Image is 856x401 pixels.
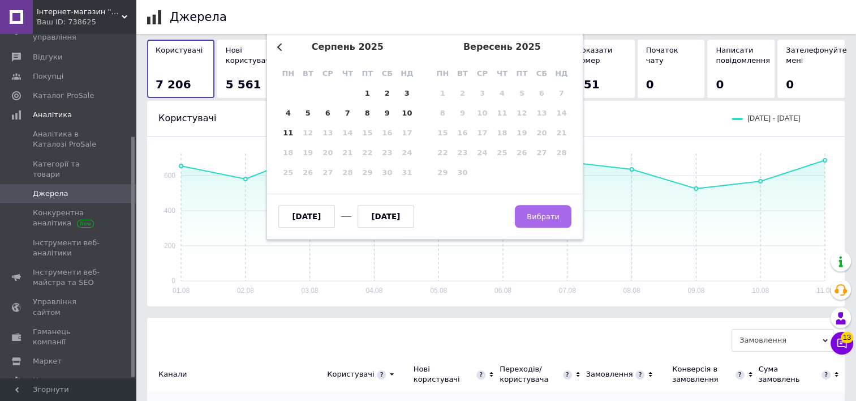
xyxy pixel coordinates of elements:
div: чт [492,63,512,83]
div: сб [377,63,397,83]
span: Маркет [33,356,62,366]
div: Not available субота, 27-е вересня 2025 р. [532,143,552,163]
span: Інструменти веб-аналітики [33,238,105,258]
div: Not available вівторок, 2-е вересня 2025 р. [453,83,472,103]
div: month 2025-08 [278,83,417,182]
div: Замовлення [586,369,633,379]
span: Вибрати [527,212,560,221]
button: Чат з покупцем13 [831,332,853,355]
div: Not available четвер, 25-е вересня 2025 р. [492,143,512,163]
div: Not available п’ятниця, 29-е серпня 2025 р. [358,163,377,182]
div: Not available субота, 16-е серпня 2025 р. [377,123,397,143]
div: Not available вівторок, 26-е серпня 2025 р. [298,163,318,182]
text: 02.08 [237,287,254,295]
div: Конверсія в замовлення [672,364,732,385]
span: 13 [841,332,853,343]
div: Not available вівторок, 9-е вересня 2025 р. [453,103,472,123]
div: Нові користувачі [414,364,474,385]
div: Сума замовлень [759,364,819,385]
div: Not available понеділок, 15-е вересня 2025 р. [433,123,453,143]
text: 08.08 [623,287,640,295]
span: Джерела [33,189,68,199]
div: пт [358,63,377,83]
div: Choose неділя, 10-е серпня 2025 р. [397,103,417,123]
div: Not available неділя, 7-е вересня 2025 р. [552,83,571,103]
div: пт [512,63,532,83]
span: 0 [716,78,724,91]
div: Choose субота, 2-е серпня 2025 р. [377,83,397,103]
span: Відгуки [33,52,62,62]
text: 01.08 [173,287,190,295]
span: Зателефонуйте мені [786,46,846,65]
div: Not available середа, 20-е серпня 2025 р. [318,143,338,163]
span: Покупці [33,71,63,82]
div: Not available п’ятниця, 5-е вересня 2025 р. [512,83,532,103]
span: Аналітика [33,110,72,120]
text: 04.08 [365,287,382,295]
div: Choose понеділок, 4-е серпня 2025 р. [278,103,298,123]
div: пн [278,63,298,83]
span: 5 561 [226,78,261,91]
div: Ваш ID: 738625 [37,17,136,27]
div: Not available п’ятниця, 26-е вересня 2025 р. [512,143,532,163]
div: Not available п’ятниця, 19-е вересня 2025 р. [512,123,532,143]
div: Not available середа, 3-є вересня 2025 р. [472,83,492,103]
span: Замовлення [732,329,833,352]
div: Канали [147,369,321,379]
div: Not available неділя, 17-е серпня 2025 р. [397,123,417,143]
div: Переходів/користувача [500,364,560,385]
div: Користувачі [327,369,374,379]
div: Choose четвер, 7-е серпня 2025 р. [338,103,358,123]
span: Користувачі [158,113,216,123]
div: Not available субота, 6-е вересня 2025 р. [532,83,552,103]
div: вт [453,63,472,83]
div: Choose понеділок, 11-е серпня 2025 р. [278,123,298,143]
div: Not available понеділок, 25-е серпня 2025 р. [278,163,298,182]
text: 09.08 [687,287,704,295]
div: Not available середа, 17-е вересня 2025 р. [472,123,492,143]
span: 0 [646,78,654,91]
text: 05.08 [430,287,447,295]
button: Вибрати [515,205,571,228]
text: 0 [171,277,175,285]
text: 600 [164,172,175,180]
span: Конкурентна аналітика [33,208,105,228]
div: Not available понеділок, 22-е вересня 2025 р. [433,143,453,163]
span: Налаштування [33,376,91,386]
button: Previous Month [277,43,285,51]
text: 400 [164,207,175,215]
text: 07.08 [559,287,576,295]
div: Not available неділя, 24-е серпня 2025 р. [397,143,417,163]
div: Not available субота, 23-є серпня 2025 р. [377,143,397,163]
div: нд [397,63,417,83]
div: Not available вівторок, 19-е серпня 2025 р. [298,143,318,163]
div: Not available середа, 13-е серпня 2025 р. [318,123,338,143]
span: Нові користувачі [226,46,272,65]
div: сб [532,63,552,83]
div: Choose вівторок, 5-е серпня 2025 р. [298,103,318,123]
div: ср [472,63,492,83]
div: пн [433,63,453,83]
text: 06.08 [494,287,511,295]
div: Not available четвер, 18-е вересня 2025 р. [492,123,512,143]
div: Not available середа, 10-е вересня 2025 р. [472,103,492,123]
span: Початок чату [646,46,678,65]
div: Not available четвер, 11-е вересня 2025 р. [492,103,512,123]
div: month 2025-09 [433,83,571,182]
span: 7 206 [156,78,191,91]
div: Not available четвер, 28-е серпня 2025 р. [338,163,358,182]
span: Показати номер [576,46,612,65]
span: Написати повідомлення [716,46,770,65]
text: 11.08 [816,287,833,295]
div: Not available понеділок, 29-е вересня 2025 р. [433,163,453,182]
div: Not available субота, 13-е вересня 2025 р. [532,103,552,123]
span: Інтернет-магазин "Мельница-рукодельница" [37,7,122,17]
div: Not available вівторок, 30-е вересня 2025 р. [453,163,472,182]
div: серпень 2025 [278,42,417,52]
div: Not available вівторок, 12-е серпня 2025 р. [298,123,318,143]
span: 0 [786,78,794,91]
span: Аналітика в Каталозі ProSale [33,129,105,150]
div: Not available понеділок, 8-е вересня 2025 р. [433,103,453,123]
div: Not available п’ятниця, 22-е серпня 2025 р. [358,143,377,163]
div: Not available середа, 27-е серпня 2025 р. [318,163,338,182]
